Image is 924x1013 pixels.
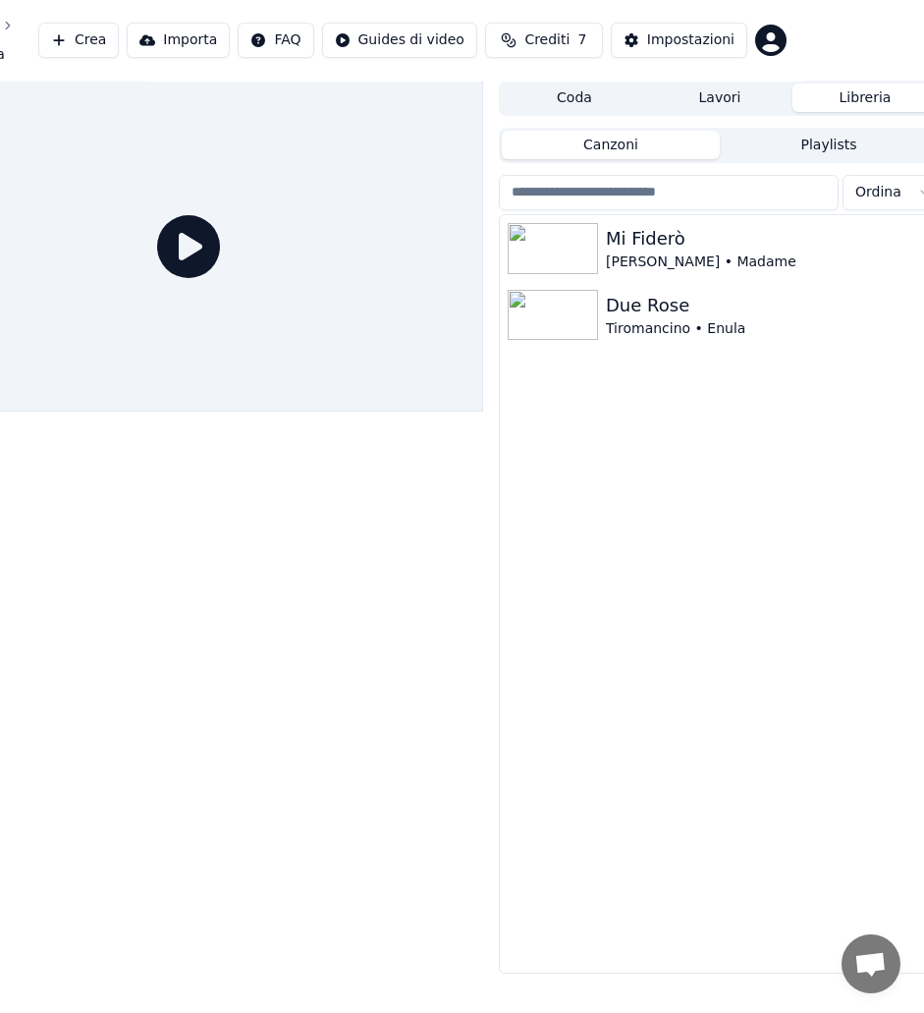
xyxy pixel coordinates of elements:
button: Lavori [647,84,792,112]
a: Aprire la chat [842,934,900,993]
button: Impostazioni [611,23,747,58]
button: Crediti7 [485,23,603,58]
div: Impostazioni [647,30,734,50]
button: Crea [38,23,119,58]
span: 7 [577,30,586,50]
button: FAQ [238,23,313,58]
button: Canzoni [502,131,720,159]
button: Coda [502,84,647,112]
button: Guides di video [322,23,477,58]
span: Ordina [855,183,901,202]
button: Importa [127,23,230,58]
span: Crediti [524,30,570,50]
